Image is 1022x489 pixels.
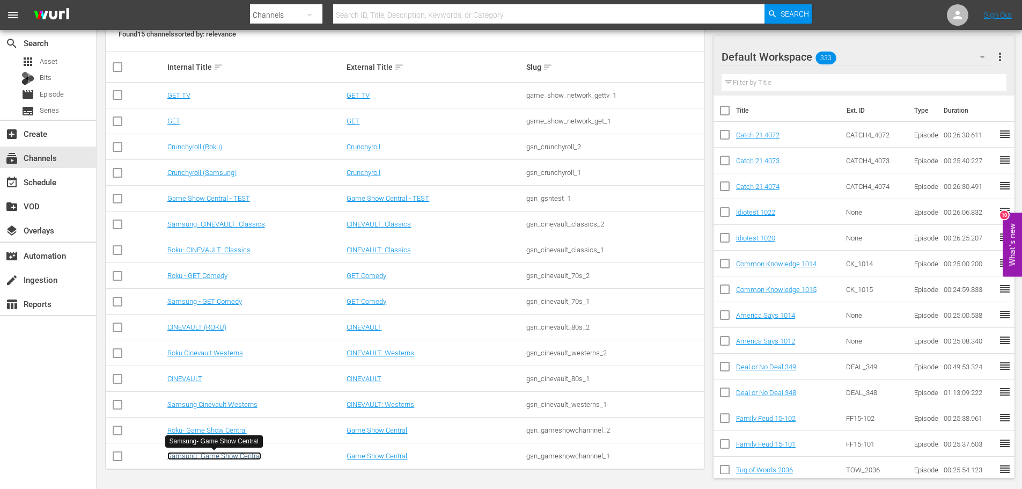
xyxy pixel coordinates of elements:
span: Automation [5,250,18,262]
a: GET TV [347,91,370,99]
span: Asset [40,56,57,67]
a: CINEVAULT: Westerns [347,400,414,408]
a: Game Show Central - TEST [167,194,250,202]
div: Bits [21,72,34,85]
a: Family Feud 15-101 [736,440,796,448]
a: Family Feud 15-102 [736,414,796,422]
th: Type [908,96,937,126]
td: None [842,225,910,251]
div: gsn_cinevault_classics_2 [526,220,703,228]
td: CK_1015 [842,276,910,302]
span: Search [5,37,18,50]
a: America Says 1014 [736,311,795,319]
a: GET Comedy [347,272,386,280]
td: 00:26:30.491 [939,173,998,199]
a: Roku Cinevault Westerns [167,349,243,357]
img: ans4CAIJ8jUAAAAAAAAAAAAAAAAAAAAAAAAgQb4GAAAAAAAAAAAAAAAAAAAAAAAAJMjXAAAAAAAAAAAAAAAAAAAAAAAAgAT5G... [26,3,77,28]
td: Episode [910,431,939,457]
td: Episode [910,405,939,431]
td: Episode [910,302,939,328]
th: Duration [937,96,1002,126]
span: VOD [5,200,18,213]
a: Crunchyroll [347,169,380,177]
td: Episode [910,122,939,148]
a: Crunchyroll (Roku) [167,143,222,151]
span: Series [21,105,34,118]
span: Schedule [5,176,18,189]
td: Episode [910,457,939,483]
a: Game Show Central - TEST [347,194,429,202]
a: Samsung- Game Show Central [167,452,261,460]
a: Samsung Cinevault Westerns [167,400,258,408]
a: CINEVAULT: Classics [347,246,411,254]
span: Overlays [5,224,18,237]
div: gsn_cinevault_classics_1 [526,246,703,254]
div: gsn_cinevault_westerns_2 [526,349,703,357]
span: Found 15 channels sorted by: relevance [119,30,236,38]
span: Episode [40,89,64,100]
td: 00:26:25.207 [939,225,998,251]
div: External Title [347,61,523,74]
a: GET [347,117,359,125]
a: Idiotest 1020 [736,234,775,242]
span: reorder [998,128,1011,141]
button: more_vert [994,44,1006,70]
td: CK_1014 [842,251,910,276]
span: reorder [998,334,1011,347]
div: gsn_crunchyroll_1 [526,169,703,177]
a: CINEVAULT (ROKU) [167,323,226,331]
td: 00:25:40.227 [939,148,998,173]
a: GET Comedy [347,297,386,305]
a: CINEVAULT [347,375,381,383]
a: Deal or No Deal 348 [736,389,796,397]
a: Tug of Words 2036 [736,466,793,474]
div: gsn_gsntest_1 [526,194,703,202]
td: 01:13:09.222 [939,379,998,405]
td: 00:25:00.538 [939,302,998,328]
span: reorder [998,231,1011,244]
span: Series [40,105,59,116]
td: Episode [910,379,939,405]
a: Crunchyroll (Samsung) [167,169,237,177]
div: gsn_cinevault_70s_2 [526,272,703,280]
button: Search [764,4,812,24]
a: CINEVAULT: Classics [347,220,411,228]
td: FF15-102 [842,405,910,431]
a: Samsung - GET Comedy [167,297,242,305]
td: None [842,328,910,354]
td: 00:25:38.961 [939,405,998,431]
a: Game Show Central [347,452,407,460]
a: Idiotest 1022 [736,208,775,216]
div: Default Workspace [722,42,995,72]
td: Episode [910,225,939,251]
td: FF15-101 [842,431,910,457]
a: Common Knowledge 1014 [736,260,817,268]
span: Bits [40,72,52,83]
span: menu [6,9,19,21]
span: Search [781,4,809,24]
span: reorder [998,411,1011,424]
td: 00:25:08.340 [939,328,998,354]
td: 00:49:53.324 [939,354,998,379]
span: reorder [998,385,1011,398]
span: reorder [998,179,1011,192]
td: Episode [910,199,939,225]
a: CINEVAULT [167,375,202,383]
a: GET [167,117,180,125]
span: sort [394,62,404,72]
span: reorder [998,360,1011,373]
a: CINEVAULT [347,323,381,331]
div: gsn_cinevault_80s_1 [526,375,703,383]
a: Common Knowledge 1015 [736,286,817,294]
span: reorder [998,437,1011,450]
a: Deal or No Deal 349 [736,363,796,371]
span: 333 [815,47,836,69]
span: reorder [998,282,1011,295]
a: America Says 1012 [736,337,795,345]
td: Episode [910,173,939,199]
span: reorder [998,154,1011,166]
td: 00:25:37.603 [939,431,998,457]
span: Ingestion [5,274,18,287]
div: Samsung- Game Show Central [170,437,259,446]
div: game_show_network_gettv_1 [526,91,703,99]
